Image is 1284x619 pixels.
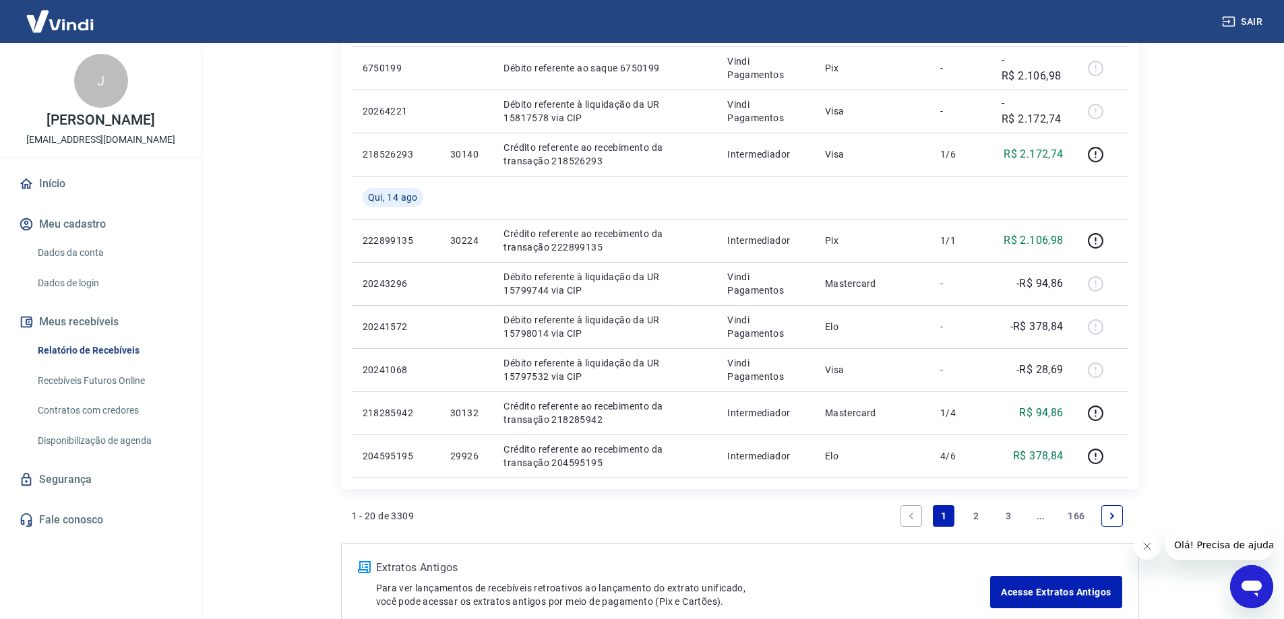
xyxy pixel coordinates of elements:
p: - [940,320,980,333]
p: Vindi Pagamentos [727,98,803,125]
p: Para ver lançamentos de recebíveis retroativos ao lançamento do extrato unificado, você pode aces... [376,581,991,608]
p: Pix [825,234,919,247]
p: R$ 94,86 [1019,405,1063,421]
p: 20264221 [363,104,429,118]
p: - [940,277,980,290]
p: 6750199 [363,61,429,75]
p: Visa [825,104,919,118]
p: -R$ 2.172,74 [1002,95,1064,127]
p: Vindi Pagamentos [727,356,803,383]
p: Débito referente à liquidação da UR 15817578 via CIP [503,98,706,125]
a: Início [16,169,185,199]
p: 1/6 [940,148,980,161]
a: Jump forward [1030,505,1051,527]
a: Previous page [900,505,922,527]
p: Elo [825,320,919,333]
span: Olá! Precisa de ajuda? [8,9,113,20]
p: - [940,363,980,377]
p: Crédito referente ao recebimento da transação 222899135 [503,227,706,254]
a: Contratos com credores [32,397,185,424]
p: 30140 [450,148,482,161]
p: - [940,61,980,75]
p: Débito referente ao saque 6750199 [503,61,706,75]
a: Dados da conta [32,239,185,267]
p: [EMAIL_ADDRESS][DOMAIN_NAME] [26,133,175,147]
p: 218526293 [363,148,429,161]
p: Elo [825,449,919,463]
a: Fale conosco [16,505,185,535]
p: -R$ 94,86 [1016,275,1064,292]
p: 20243296 [363,277,429,290]
iframe: Botão para abrir a janela de mensagens [1230,565,1273,608]
p: Débito referente à liquidação da UR 15798014 via CIP [503,313,706,340]
p: Intermediador [727,148,803,161]
p: R$ 2.106,98 [1004,232,1063,249]
p: Crédito referente ao recebimento da transação 218526293 [503,141,706,168]
p: [PERSON_NAME] [47,113,154,127]
a: Page 1 is your current page [933,505,954,527]
iframe: Mensagem da empresa [1166,530,1273,560]
a: Relatório de Recebíveis [32,337,185,364]
p: Crédito referente ao recebimento da transação 204595195 [503,443,706,469]
img: Vindi [16,1,104,42]
p: Visa [825,148,919,161]
ul: Pagination [895,500,1128,532]
iframe: Fechar mensagem [1134,533,1161,560]
p: Débito referente à liquidação da UR 15799744 via CIP [503,270,706,297]
p: Débito referente à liquidação da UR 15797532 via CIP [503,356,706,383]
a: Segurança [16,465,185,494]
div: J [74,54,128,108]
a: Disponibilização de agenda [32,427,185,455]
p: -R$ 28,69 [1016,362,1064,378]
p: -R$ 378,84 [1010,319,1064,335]
p: 20241068 [363,363,429,377]
button: Sair [1219,9,1268,34]
p: Mastercard [825,406,919,420]
a: Next page [1101,505,1123,527]
p: R$ 2.172,74 [1004,146,1063,162]
p: Visa [825,363,919,377]
p: 30224 [450,234,482,247]
p: 4/6 [940,449,980,463]
p: 1/1 [940,234,980,247]
button: Meu cadastro [16,209,185,239]
p: 1/4 [940,406,980,420]
p: Vindi Pagamentos [727,313,803,340]
p: 20241572 [363,320,429,333]
p: Extratos Antigos [376,560,991,576]
p: 1 - 20 de 3309 [352,509,415,523]
a: Dados de login [32,269,185,297]
a: Acesse Extratos Antigos [990,576,1122,608]
p: Intermediador [727,234,803,247]
p: 204595195 [363,449,429,463]
p: Intermediador [727,406,803,420]
p: -R$ 2.106,98 [1002,52,1064,84]
img: ícone [358,561,371,573]
p: 218285942 [363,406,429,420]
a: Page 166 [1062,505,1090,527]
a: Recebíveis Futuros Online [32,367,185,395]
span: Qui, 14 ago [368,191,418,204]
p: Mastercard [825,277,919,290]
a: Page 2 [965,505,987,527]
p: R$ 378,84 [1013,448,1064,464]
p: Intermediador [727,449,803,463]
p: Crédito referente ao recebimento da transação 218285942 [503,399,706,426]
p: 222899135 [363,234,429,247]
p: - [940,104,980,118]
a: Page 3 [998,505,1019,527]
p: 30132 [450,406,482,420]
p: Vindi Pagamentos [727,55,803,82]
button: Meus recebíveis [16,307,185,337]
p: 29926 [450,449,482,463]
p: Vindi Pagamentos [727,270,803,297]
p: Pix [825,61,919,75]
